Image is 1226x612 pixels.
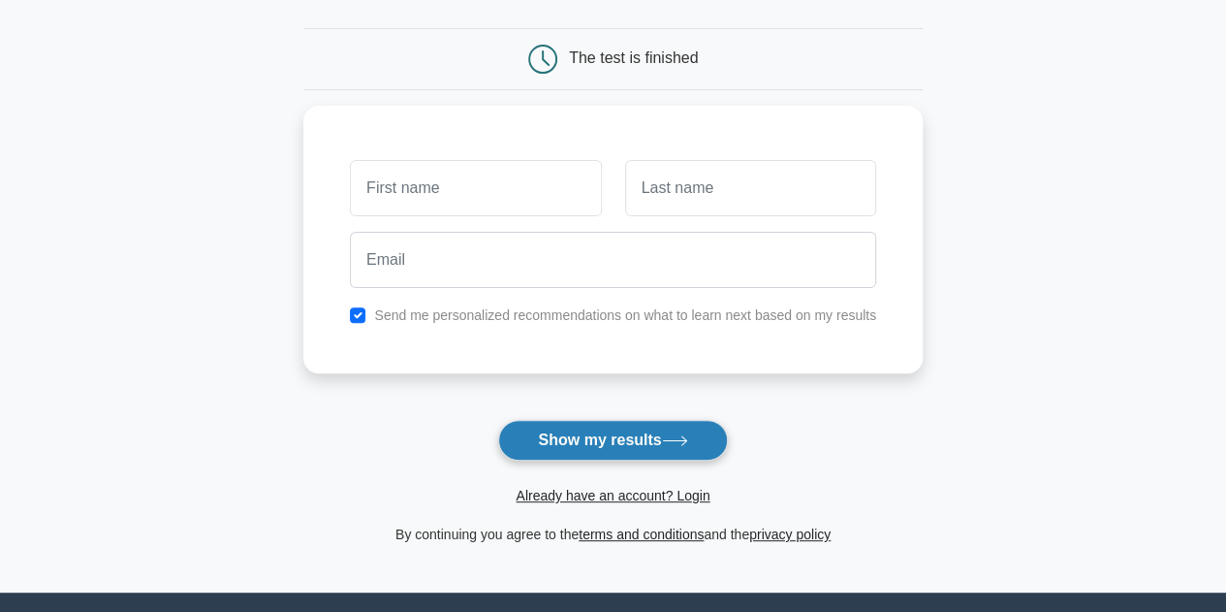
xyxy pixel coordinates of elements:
[749,527,831,542] a: privacy policy
[498,420,727,461] button: Show my results
[374,307,876,323] label: Send me personalized recommendations on what to learn next based on my results
[292,523,934,546] div: By continuing you agree to the and the
[569,49,698,66] div: The test is finished
[350,232,876,288] input: Email
[625,160,876,216] input: Last name
[350,160,601,216] input: First name
[579,527,704,542] a: terms and conditions
[516,488,709,503] a: Already have an account? Login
